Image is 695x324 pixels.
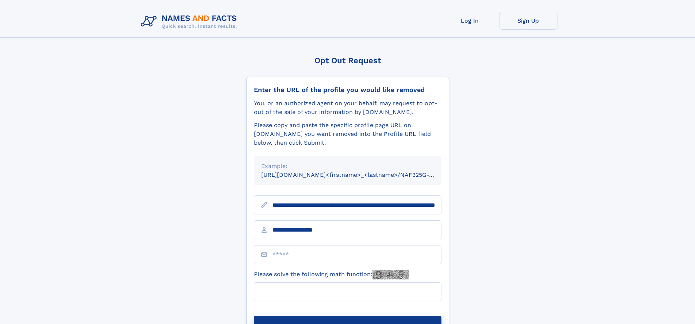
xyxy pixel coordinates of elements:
[138,12,243,31] img: Logo Names and Facts
[441,12,499,30] a: Log In
[261,171,455,178] small: [URL][DOMAIN_NAME]<firstname>_<lastname>/NAF325G-xxxxxxxx
[499,12,557,30] a: Sign Up
[254,270,409,279] label: Please solve the following math function:
[254,86,441,94] div: Enter the URL of the profile you would like removed
[254,121,441,147] div: Please copy and paste the specific profile page URL on [DOMAIN_NAME] you want removed into the Pr...
[261,162,434,171] div: Example:
[246,56,449,65] div: Opt Out Request
[254,99,441,117] div: You, or an authorized agent on your behalf, may request to opt-out of the sale of your informatio...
